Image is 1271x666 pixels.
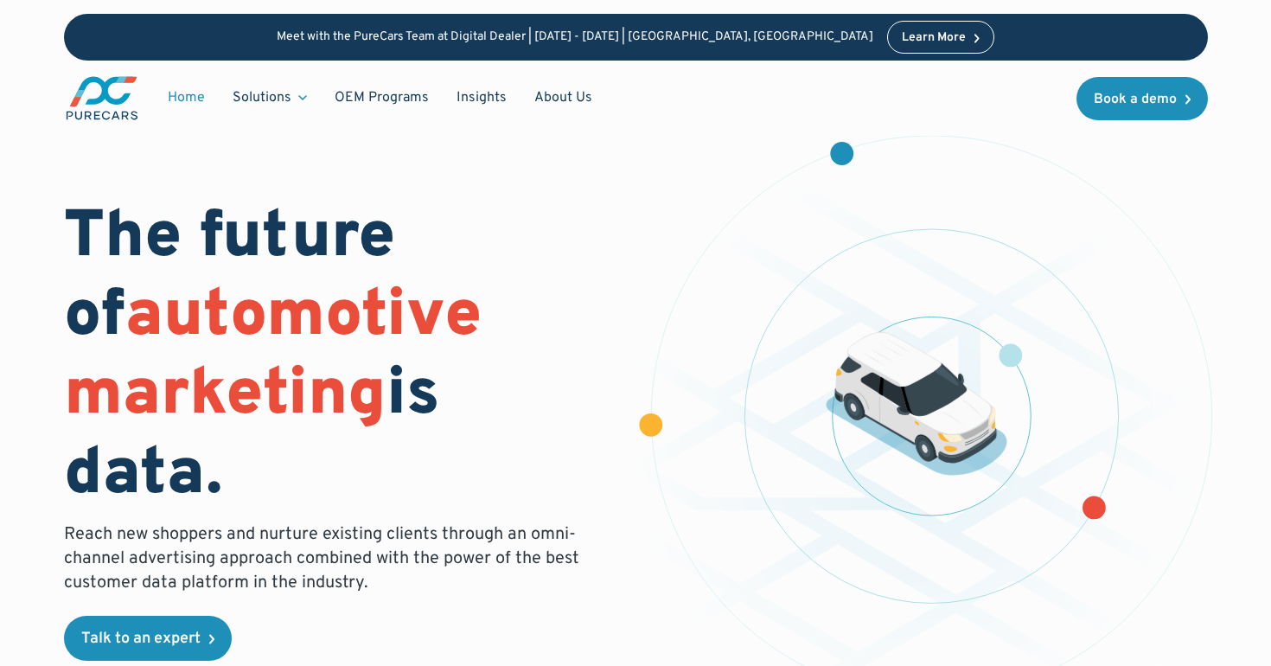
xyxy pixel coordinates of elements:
img: purecars logo [64,74,140,122]
p: Meet with the PureCars Team at Digital Dealer | [DATE] - [DATE] | [GEOGRAPHIC_DATA], [GEOGRAPHIC_... [277,30,873,45]
div: Talk to an expert [81,631,201,647]
a: OEM Programs [321,81,443,114]
div: Book a demo [1094,93,1177,106]
a: Insights [443,81,521,114]
h1: The future of is data. [64,200,616,516]
a: main [64,74,140,122]
div: Learn More [902,32,966,44]
div: Solutions [219,81,321,114]
p: Reach new shoppers and nurture existing clients through an omni-channel advertising approach comb... [64,522,590,595]
img: illustration of a vehicle [826,332,1007,476]
span: automotive marketing [64,276,482,438]
a: Learn More [887,21,994,54]
a: Book a demo [1076,77,1208,120]
a: About Us [521,81,606,114]
a: Home [154,81,219,114]
a: Talk to an expert [64,616,232,661]
div: Solutions [233,88,291,107]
